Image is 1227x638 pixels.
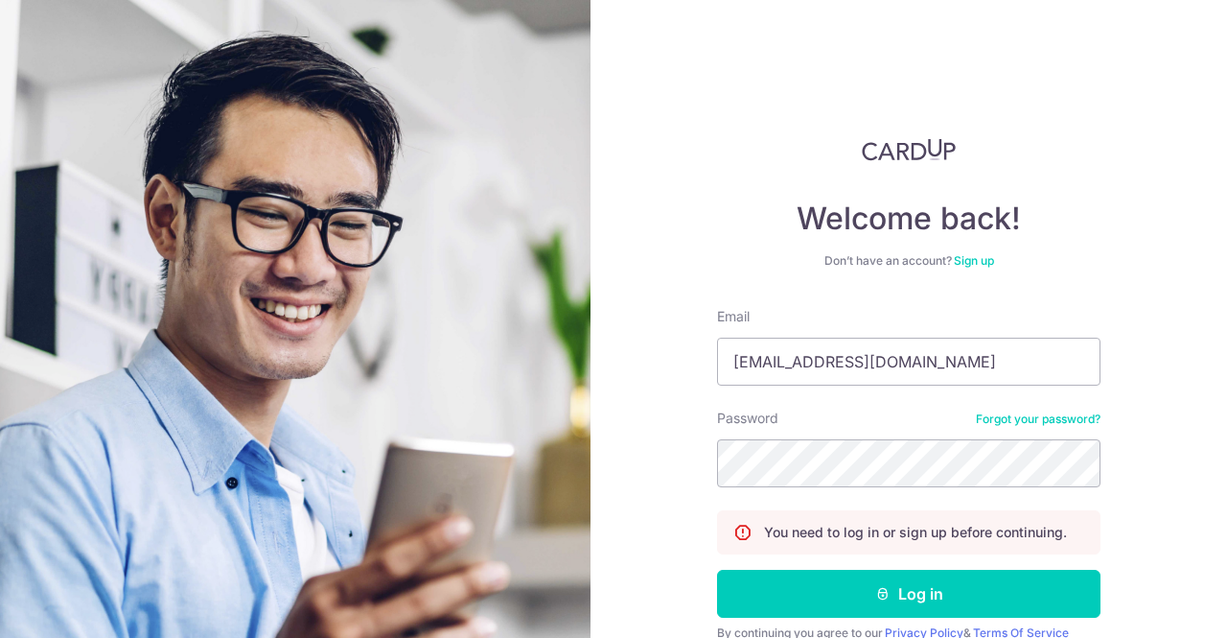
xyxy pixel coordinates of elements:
[976,412,1100,427] a: Forgot your password?
[717,338,1100,386] input: Enter your Email
[764,523,1067,542] p: You need to log in or sign up before continuing.
[717,253,1100,269] div: Don’t have an account?
[954,253,994,268] a: Sign up
[717,570,1100,618] button: Log in
[862,138,956,161] img: CardUp Logo
[717,200,1100,238] h4: Welcome back!
[717,307,750,326] label: Email
[717,409,778,428] label: Password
